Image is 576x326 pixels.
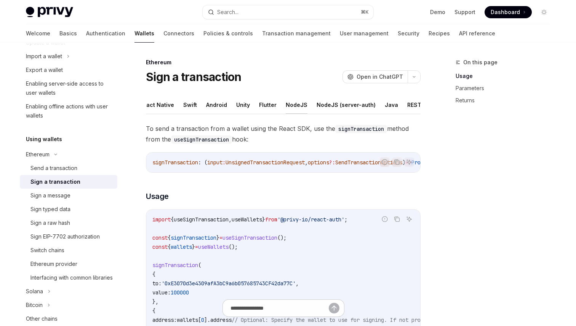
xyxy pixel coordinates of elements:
button: Unity [236,96,250,114]
a: API reference [459,24,495,43]
span: useWallets [232,216,262,223]
a: Authentication [86,24,125,43]
button: REST API [407,96,431,114]
div: Ethereum [146,59,421,66]
span: useSignTransaction [174,216,229,223]
a: Sign a raw hash [20,216,117,230]
span: to: [152,280,162,287]
div: Sign EIP-7702 authorization [30,232,100,241]
button: Copy the contents from the code block [392,157,402,167]
button: Report incorrect code [380,214,390,224]
span: To send a transaction from a wallet using the React SDK, use the method from the hook: [146,123,421,145]
span: Open in ChatGPT [357,73,403,81]
button: Ask AI [404,157,414,167]
h5: Using wallets [26,135,62,144]
div: Bitcoin [26,301,43,310]
button: Flutter [259,96,277,114]
span: '@privy-io/react-auth' [277,216,344,223]
a: Wallets [134,24,154,43]
a: Send a transaction [20,161,117,175]
code: useSignTransaction [171,135,232,144]
span: signTransaction [171,234,216,241]
div: Search... [217,8,238,17]
span: wallets [171,243,192,250]
span: value: [152,289,171,296]
a: Dashboard [485,6,532,18]
span: : ( [198,159,207,166]
button: Toggle dark mode [538,6,550,18]
div: Sign a transaction [30,177,80,186]
span: ( [198,262,201,269]
button: NodeJS [286,96,307,114]
span: (); [229,243,238,250]
button: Java [385,96,398,114]
span: On this page [463,58,498,67]
span: = [195,243,198,250]
div: Sign typed data [30,205,70,214]
div: Enabling server-side access to user wallets [26,79,113,97]
span: Usage [146,191,169,202]
a: Sign a message [20,189,117,202]
span: (); [277,234,286,241]
span: const [152,243,168,250]
span: , [305,159,308,166]
span: input [207,159,222,166]
div: Import a wallet [26,52,62,61]
span: ; [344,216,347,223]
span: useSignTransaction [222,234,277,241]
span: } [216,234,219,241]
span: ?: [329,159,335,166]
a: Export a wallet [20,63,117,77]
span: SendTransactionOptions [335,159,402,166]
a: Demo [430,8,445,16]
a: Recipes [429,24,450,43]
button: Search...⌘K [203,5,373,19]
span: signTransaction [152,159,198,166]
a: Sign a transaction [20,175,117,189]
a: Welcome [26,24,50,43]
a: Switch chains [20,243,117,257]
span: import [152,216,171,223]
a: Sign EIP-7702 authorization [20,230,117,243]
a: Security [398,24,419,43]
button: Ask AI [404,214,414,224]
a: Connectors [163,24,194,43]
div: Sign a raw hash [30,218,70,227]
a: Enabling offline actions with user wallets [20,100,117,122]
button: Android [206,96,227,114]
a: Interfacing with common libraries [20,271,117,285]
span: signTransaction [152,262,198,269]
button: NodeJS (server-auth) [317,96,376,114]
span: UnsignedTransactionRequest [226,159,305,166]
div: Send a transaction [30,164,77,173]
div: Sign a message [30,191,70,200]
span: Dashboard [491,8,520,16]
button: Report incorrect code [380,157,390,167]
span: } [262,216,265,223]
span: from [265,216,277,223]
span: ) [402,159,405,166]
span: '0xE3070d3e4309afA3bC9a6b057685743CF42da77C' [162,280,296,287]
a: User management [340,24,389,43]
div: Enabling offline actions with user wallets [26,102,113,120]
a: Usage [456,70,556,82]
a: Basics [59,24,77,43]
a: Returns [456,94,556,107]
span: = [219,234,222,241]
span: useWallets [198,243,229,250]
div: Solana [26,287,43,296]
div: Export a wallet [26,65,63,75]
span: { [171,216,174,223]
button: Open in ChatGPT [342,70,408,83]
div: Ethereum [26,150,50,159]
button: Send message [329,303,339,313]
span: 100000 [171,289,189,296]
a: Support [454,8,475,16]
a: Ethereum provider [20,257,117,271]
button: React Native [139,96,174,114]
a: Transaction management [262,24,331,43]
button: Swift [183,96,197,114]
div: Switch chains [30,246,64,255]
div: Ethereum provider [30,259,77,269]
span: const [152,234,168,241]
